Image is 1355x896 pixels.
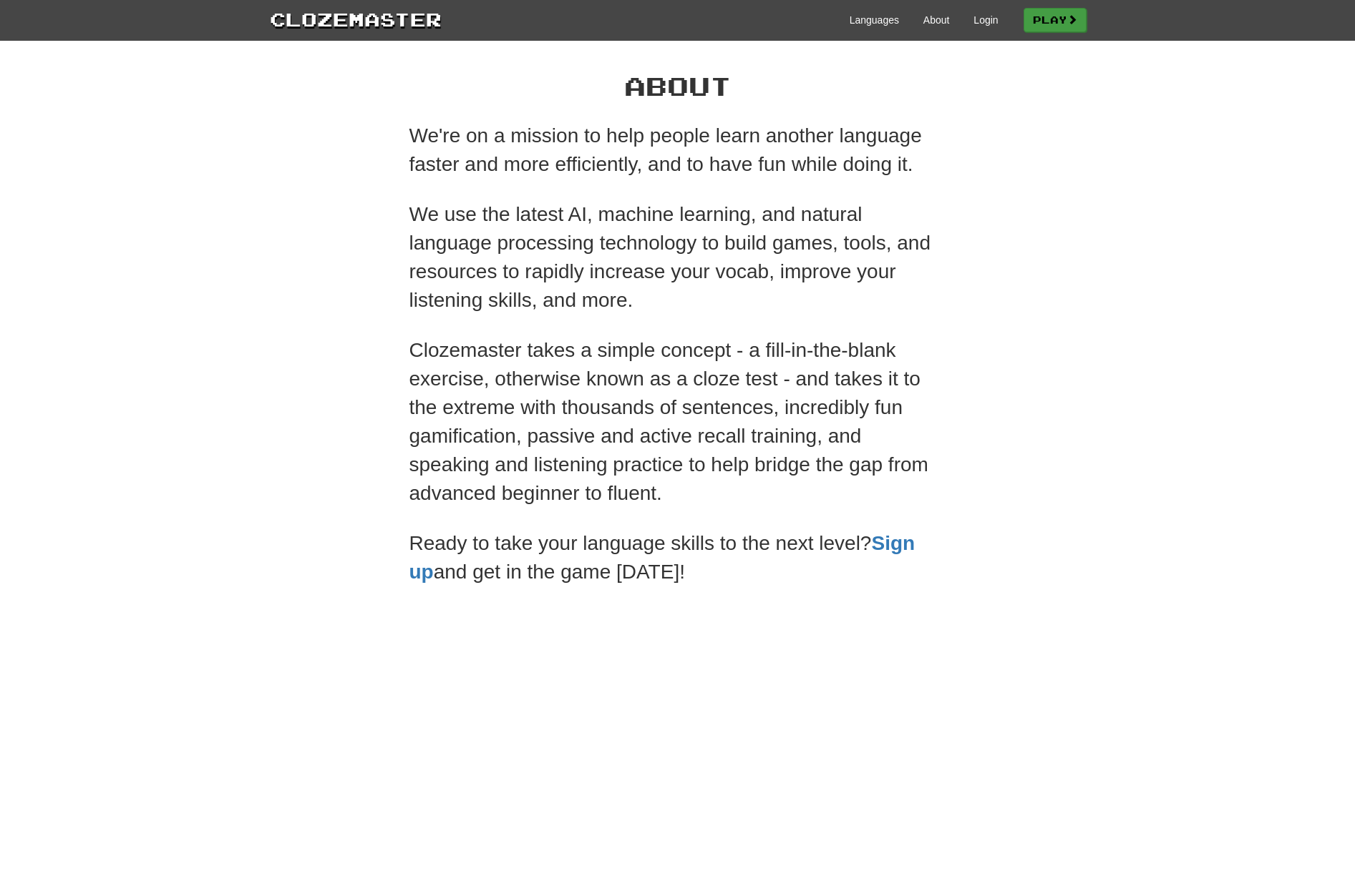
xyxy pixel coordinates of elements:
[270,6,442,32] a: Clozemaster
[409,532,916,583] a: Sign up
[409,532,872,554] span: Ready to take your language skills to the next level?
[973,13,998,27] a: Login
[1024,8,1087,32] a: Play
[409,200,946,315] p: We use the latest AI, machine learning, and natural language processing technology to build games...
[409,122,946,179] p: We're on a mission to help people learn another language faster and more efficiently, and to have...
[409,72,946,100] h1: About
[1033,14,1067,26] span: Play
[434,561,685,583] span: and get in the game [DATE]!
[409,336,946,508] p: Clozemaster takes a simple concept - a fill-in-the-blank exercise, otherwise known as a cloze tes...
[850,13,899,27] a: Languages
[923,13,950,27] a: About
